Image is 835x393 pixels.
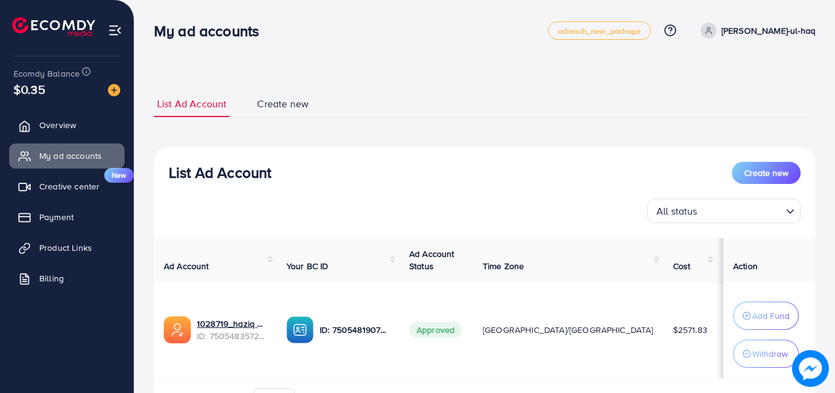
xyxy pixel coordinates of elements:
a: Product Links [9,235,125,260]
span: All status [654,202,700,220]
p: [PERSON_NAME]-ul-haq [721,23,815,38]
p: Add Fund [752,308,790,323]
input: Search for option [701,200,781,220]
div: <span class='underline'>1028719_haziq clothing_1747506744855</span></br>7505483572002734087 [197,318,267,343]
span: Ad Account Status [409,248,455,272]
span: $2571.83 [673,324,707,336]
button: Add Fund [733,302,799,330]
a: Payment [9,205,125,229]
button: Create new [732,162,801,184]
span: My ad accounts [39,150,102,162]
span: Create new [257,97,309,111]
a: adreach_new_package [548,21,651,40]
img: image [792,350,829,387]
span: adreach_new_package [558,27,641,35]
div: Search for option [647,199,801,223]
a: Billing [9,266,125,291]
span: New [104,168,134,183]
span: Product Links [39,242,92,254]
img: menu [108,23,122,37]
p: ID: 7505481907963052039 [320,322,390,337]
img: image [108,84,120,96]
a: 1028719_haziq clothing_1747506744855 [197,318,267,330]
p: Withdraw [752,346,788,361]
a: [PERSON_NAME]-ul-haq [696,23,815,39]
span: Ad Account [164,260,209,272]
span: Action [733,260,758,272]
span: Approved [409,322,462,338]
span: Your BC ID [287,260,329,272]
img: ic-ads-acc.e4c84228.svg [164,316,191,343]
img: ic-ba-acc.ded83a64.svg [287,316,314,343]
h3: List Ad Account [169,164,271,181]
a: Creative centerNew [9,174,125,199]
span: Create new [744,167,788,179]
a: My ad accounts [9,143,125,168]
span: $0.35 [13,80,45,98]
span: Time Zone [483,260,524,272]
h3: My ad accounts [154,22,269,40]
span: Ecomdy Balance [13,67,80,80]
span: Overview [39,119,76,131]
span: Creative center [39,180,99,193]
button: Withdraw [733,340,799,368]
span: Billing [39,272,64,284]
span: Cost [673,260,691,272]
span: ID: 7505483572002734087 [197,330,267,342]
span: [GEOGRAPHIC_DATA]/[GEOGRAPHIC_DATA] [483,324,653,336]
span: List Ad Account [157,97,226,111]
a: Overview [9,113,125,137]
span: Payment [39,211,74,223]
img: logo [12,17,95,36]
